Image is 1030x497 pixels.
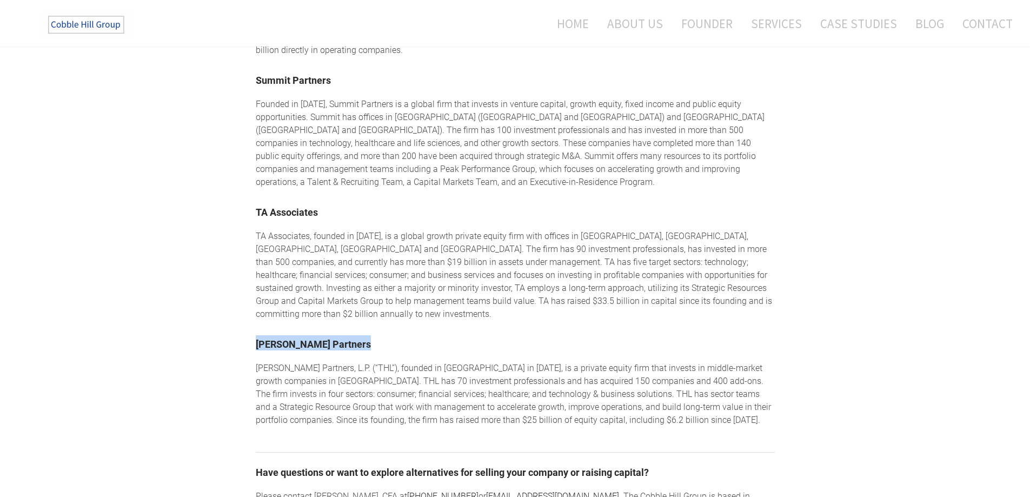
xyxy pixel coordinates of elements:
div: [PERSON_NAME] Partners, L.P. (“THL”), founded in [GEOGRAPHIC_DATA] in [DATE], is a private equity... [256,362,775,427]
a: Home [541,9,597,38]
div: Founded in [DATE], Summit Partners is a global firm that invests in venture capital, growth equit... [256,98,775,189]
a: Contact [954,9,1013,38]
a: TA Associates [256,207,318,218]
img: The Cobble Hill Group LLC [41,11,133,38]
font: Have questions or want to explore alternatives for selling your company or raising capital? [256,467,649,478]
a: Summit Partners [256,75,331,86]
div: TA Associates, founded in [DATE], is a global growth private equity firm with offices in [GEOGRAP... [256,230,775,321]
a: About Us [599,9,671,38]
a: Case Studies [812,9,905,38]
a: Services [743,9,810,38]
a: [PERSON_NAME] Partners [256,339,371,350]
a: Founder [673,9,741,38]
a: Blog [907,9,952,38]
